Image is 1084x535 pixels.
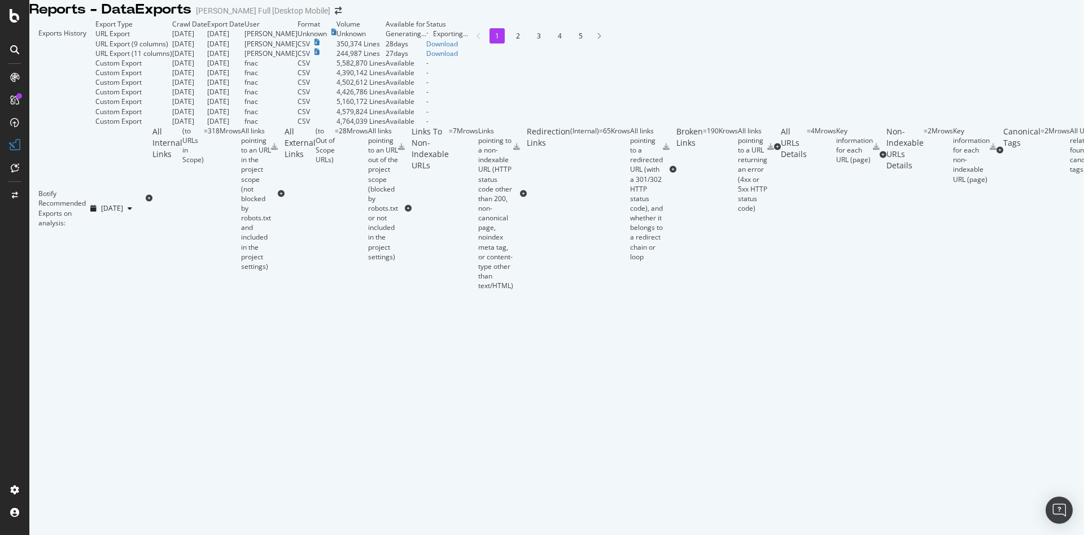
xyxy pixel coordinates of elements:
td: fnac [244,107,298,116]
div: CSV [298,39,310,49]
td: [DATE] [207,68,244,77]
td: - [426,87,468,97]
td: 4,764,039 Lines [336,116,386,126]
div: All Internal Links [152,126,182,271]
button: [DATE] [86,199,137,218]
td: fnac [244,58,298,68]
td: CSV [298,116,336,126]
div: [PERSON_NAME] Full [Desktop Mobile] [196,5,330,16]
td: 244,987 Lines [336,49,386,58]
div: Unknown [298,29,327,38]
li: 2 [510,28,526,44]
div: Download [426,39,468,49]
div: = 4M rows [807,126,836,168]
td: [DATE] [207,116,244,126]
td: [DATE] [172,87,207,97]
div: Domaine: [DOMAIN_NAME] [29,29,128,38]
div: = 2M rows [1041,126,1070,175]
td: [PERSON_NAME] [244,39,298,49]
div: csv-export [873,143,880,150]
div: Key information for each URL (page) [836,126,873,165]
div: Available [386,97,426,106]
div: URL Export (9 columns) [95,39,168,49]
div: = 28M rows [335,126,368,262]
td: Format [298,19,336,29]
img: tab_keywords_by_traffic_grey.svg [130,66,139,75]
li: 3 [531,28,547,44]
td: CSV [298,77,336,87]
td: CSV [298,107,336,116]
td: fnac [244,97,298,106]
td: - [426,77,468,87]
div: Generating... [386,29,426,38]
div: All links pointing to a redirected URL (with a 301/302 HTTP status code), and whether it belongs ... [630,126,663,262]
td: [DATE] [172,29,207,38]
div: csv-export [513,143,520,150]
td: Volume [336,19,386,29]
td: - [426,107,468,116]
div: Available [386,58,426,68]
div: All links pointing to a URL returning an error (4xx or 5xx HTTP status code) [738,126,767,213]
div: arrow-right-arrow-left [335,7,342,15]
div: Available [386,107,426,116]
div: csv-export [990,143,996,150]
td: [DATE] [172,107,207,116]
td: 28 days [386,39,426,49]
td: 5,582,870 Lines [336,58,386,68]
div: All URLs Details [781,126,807,168]
td: Available for [386,19,426,29]
td: fnac [244,68,298,77]
td: [PERSON_NAME] [244,29,298,38]
td: [DATE] [207,29,244,38]
div: Custom Export [95,68,142,77]
td: 4,426,786 Lines [336,87,386,97]
div: All links pointing to an URL out of the project scope (blocked by robots.txt or not included in t... [368,126,398,262]
a: Download [426,49,468,58]
td: [DATE] [207,107,244,116]
td: 27 days [386,49,426,58]
td: 4,502,612 Lines [336,77,386,87]
div: = 318M rows [204,126,241,271]
td: [DATE] [172,58,207,68]
td: [DATE] [172,68,207,77]
span: 2025 Aug. 31st [101,203,123,213]
td: fnac [244,116,298,126]
div: Exports History [38,28,86,117]
div: Available [386,87,426,97]
div: Custom Export [95,87,142,97]
div: CSV [298,49,310,58]
td: [DATE] [172,77,207,87]
td: [PERSON_NAME] [244,49,298,58]
div: Broken Links [676,126,703,213]
td: [DATE] [172,116,207,126]
div: URL Export (11 columns) [95,49,172,58]
div: Exporting... [433,29,468,38]
td: [DATE] [207,97,244,106]
div: v 4.0.25 [32,18,55,27]
td: 4,390,142 Lines [336,68,386,77]
td: Status [426,19,468,29]
td: [DATE] [207,87,244,97]
div: Custom Export [95,58,142,68]
td: CSV [298,58,336,68]
div: = 190K rows [703,126,738,213]
td: Crawl Date [172,19,207,29]
div: Custom Export [95,77,142,87]
div: Available [386,77,426,87]
td: [DATE] [172,39,207,49]
div: csv-export [398,143,405,150]
td: [DATE] [207,58,244,68]
td: [DATE] [172,97,207,106]
td: - [426,97,468,106]
div: Available [386,116,426,126]
div: Canonical Tags [1003,126,1041,175]
li: 4 [552,28,567,44]
td: Export Type [95,19,172,29]
div: = 7M rows [449,126,478,290]
div: Custom Export [95,116,142,126]
td: CSV [298,68,336,77]
div: Non-Indexable URLs Details [886,126,924,184]
td: User [244,19,298,29]
img: website_grey.svg [18,29,27,38]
